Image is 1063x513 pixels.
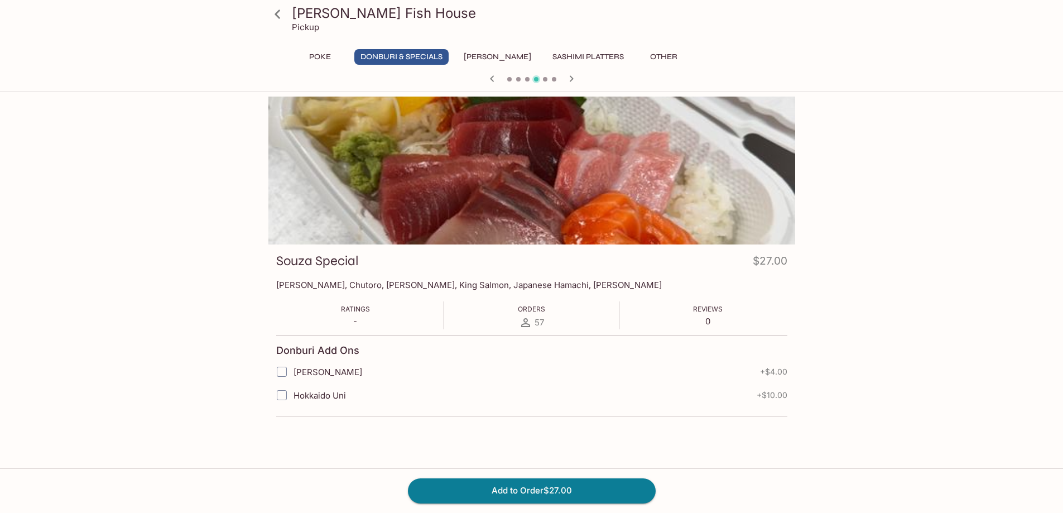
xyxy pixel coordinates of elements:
[276,252,359,270] h3: Souza Special
[535,317,544,328] span: 57
[693,316,723,327] p: 0
[639,49,689,65] button: Other
[292,22,319,32] p: Pickup
[760,367,787,376] span: + $4.00
[276,280,787,290] p: [PERSON_NAME], Chutoro, [PERSON_NAME], King Salmon, Japanese Hamachi, [PERSON_NAME]
[753,252,787,274] h4: $27.00
[354,49,449,65] button: Donburi & Specials
[458,49,537,65] button: [PERSON_NAME]
[276,344,359,357] h4: Donburi Add Ons
[268,97,795,244] div: Souza Special
[546,49,630,65] button: Sashimi Platters
[693,305,723,313] span: Reviews
[518,305,545,313] span: Orders
[757,391,787,400] span: + $10.00
[292,4,791,22] h3: [PERSON_NAME] Fish House
[294,367,362,377] span: [PERSON_NAME]
[341,305,370,313] span: Ratings
[294,390,346,401] span: Hokkaido Uni
[408,478,656,503] button: Add to Order$27.00
[341,316,370,327] p: -
[295,49,345,65] button: Poke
